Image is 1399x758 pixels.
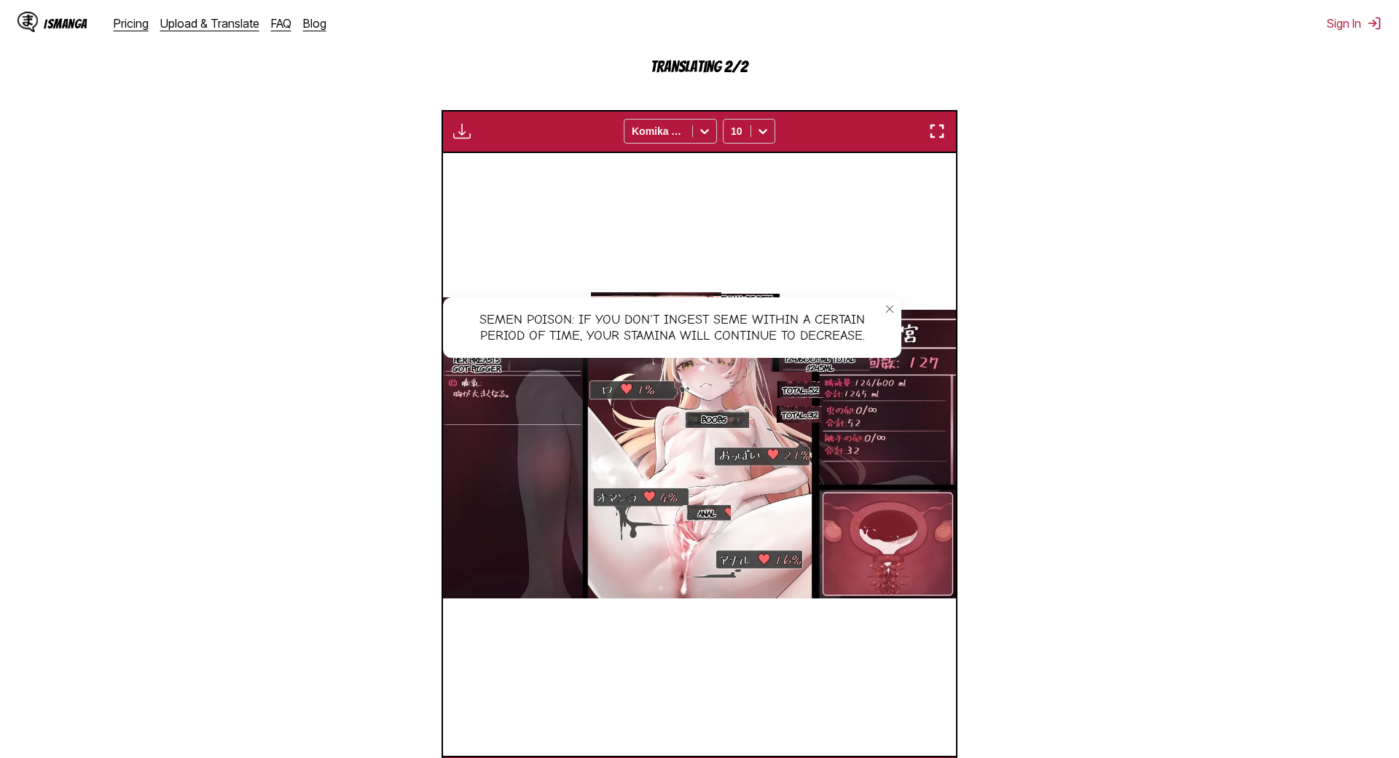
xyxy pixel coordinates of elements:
button: Sign In [1327,16,1382,31]
a: Pricing [114,16,149,31]
img: IsManga Logo [17,12,38,32]
p: Sexual Desire: 60 [712,291,780,314]
p: Total: 32 [779,407,820,422]
a: FAQ [271,16,291,31]
a: Upload & Translate [160,16,259,31]
p: Semen Capacity: 124/600; Ml Total :1245ml [770,343,869,375]
img: Enter fullscreen [928,122,946,140]
div: IsManga [44,17,87,31]
a: IsManga LogoIsManga [17,12,114,35]
div: Semen Poison: If you don't ingest seme within a certain period of time, your stamina will continu... [443,297,901,358]
p: Her breasts got bigger. [443,352,510,375]
button: close-tooltip [878,297,901,321]
p: Semen Poison: If you don't ingest seme within a certain period of time, your stamina will continu... [443,296,584,337]
img: Sign out [1367,16,1382,31]
p: Translating 2/2 [554,58,845,75]
p: Boobs [699,412,729,426]
img: Download translated images [453,122,471,140]
p: Igriblin.. [635,295,678,310]
p: Anal [695,506,718,520]
p: Total: 52 [780,383,821,397]
a: Blog [303,16,326,31]
img: Manga Panel [443,310,956,598]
